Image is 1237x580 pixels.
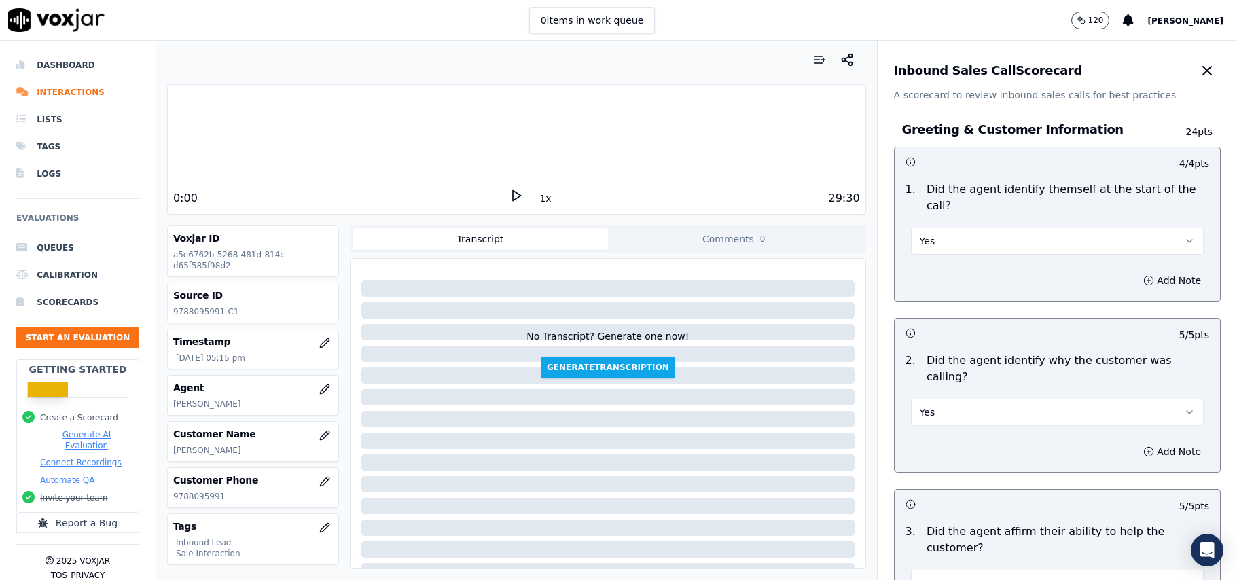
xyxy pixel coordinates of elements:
h3: Greeting & Customer Information [902,121,1161,139]
button: Connect Recordings [40,457,122,468]
button: Transcript [353,228,608,250]
p: 120 [1088,15,1104,26]
a: Calibration [16,261,139,289]
button: Add Note [1135,442,1209,461]
p: 5 / 5 pts [1179,328,1209,342]
button: Generate AI Evaluation [40,429,133,451]
button: 120 [1071,12,1124,29]
span: Yes [920,405,935,419]
p: Did the agent affirm their ability to help the customer? [927,524,1209,556]
p: Did the agent identify themself at the start of the call? [927,181,1209,214]
p: 4 / 4 pts [1179,157,1209,170]
h3: Voxjar ID [173,232,333,245]
button: 0items in work queue [529,7,656,33]
a: Interactions [16,79,139,106]
h3: Tags [173,520,333,533]
p: 3 . [900,524,921,556]
img: voxjar logo [8,8,105,32]
h3: Timestamp [173,335,333,348]
button: [PERSON_NAME] [1147,12,1237,29]
p: a5e6762b-5268-481d-814c-d65f585f98d2 [173,249,333,271]
h3: Customer Phone [173,473,333,487]
button: GenerateTranscription [541,357,675,378]
h6: Evaluations [16,210,139,234]
h3: Source ID [173,289,333,302]
button: Invite your team [40,492,107,503]
button: Comments [608,228,863,250]
p: [PERSON_NAME] [173,399,333,410]
div: 0:00 [173,190,198,206]
h3: Agent [173,381,333,395]
span: Yes [920,234,935,248]
p: 24 pts [1161,125,1213,139]
button: Add Note [1135,271,1209,290]
p: Inbound Lead [176,537,333,548]
div: 29:30 [828,190,859,206]
p: A scorecard to review inbound sales calls for best practices [894,88,1221,102]
a: Lists [16,106,139,133]
h3: Customer Name [173,427,333,441]
a: Scorecards [16,289,139,316]
a: Tags [16,133,139,160]
p: 9788095991-C1 [173,306,333,317]
button: Automate QA [40,475,94,486]
h3: Inbound Sales Call Scorecard [894,65,1082,77]
button: Create a Scorecard [40,412,118,423]
h2: Getting Started [29,363,126,376]
a: Logs [16,160,139,187]
p: 1 . [900,181,921,214]
div: Open Intercom Messenger [1191,534,1223,566]
button: 1x [537,189,554,208]
p: Sale Interaction [176,548,333,559]
p: 2025 Voxjar [56,556,110,566]
p: Did the agent identify why the customer was calling? [927,352,1209,385]
button: 120 [1071,12,1110,29]
p: 2 . [900,352,921,385]
a: Queues [16,234,139,261]
p: [PERSON_NAME] [173,445,333,456]
a: Dashboard [16,52,139,79]
button: Report a Bug [16,513,139,533]
p: [DATE] 05:15 pm [176,352,333,363]
span: 0 [757,233,769,245]
p: 5 / 5 pts [1179,499,1209,513]
span: [PERSON_NAME] [1147,16,1223,26]
div: No Transcript? Generate one now! [526,329,689,357]
p: 9788095991 [173,491,333,502]
button: Start an Evaluation [16,327,139,348]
